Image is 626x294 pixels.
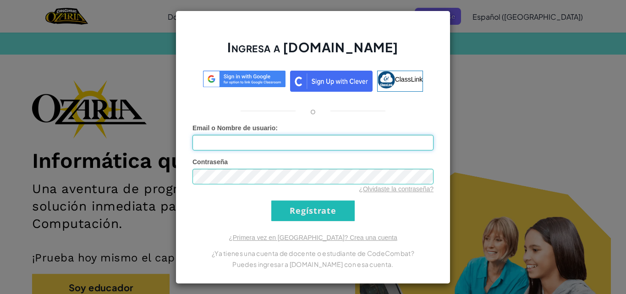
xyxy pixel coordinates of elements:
[192,39,434,65] h2: Ingresa a [DOMAIN_NAME]
[359,185,434,193] a: ¿Olvidaste la contraseña?
[192,123,278,133] label: :
[203,71,286,88] img: log-in-google-sso.svg
[192,158,228,166] span: Contraseña
[192,259,434,270] p: Puedes ingresar a [DOMAIN_NAME] con esa cuenta.
[271,200,355,221] input: Regístrate
[378,71,395,89] img: classlink-logo-small.png
[290,71,373,92] img: clever_sso_button@2x.png
[192,124,275,132] span: Email o Nombre de usuario
[192,248,434,259] p: ¿Ya tienes una cuenta de docente o estudiante de CodeCombat?
[310,105,316,116] p: o
[229,234,397,241] a: ¿Primera vez en [GEOGRAPHIC_DATA]? Crea una cuenta
[395,75,423,83] span: ClassLink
